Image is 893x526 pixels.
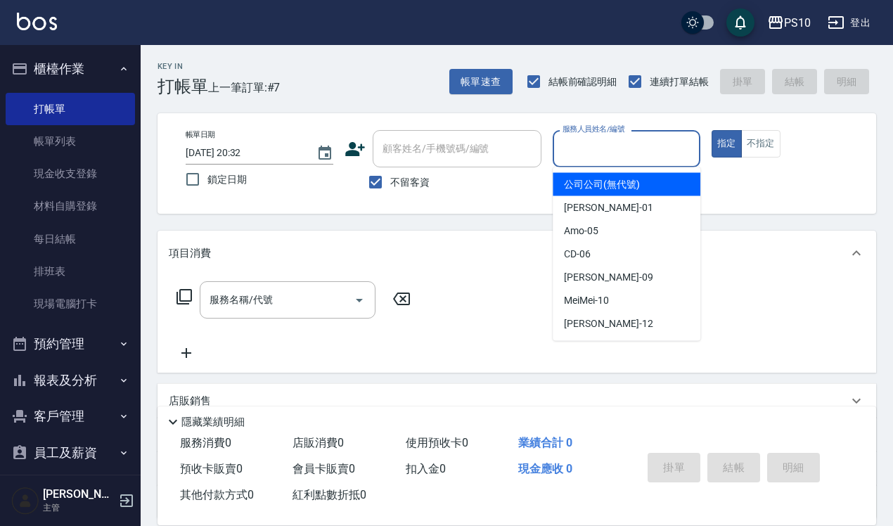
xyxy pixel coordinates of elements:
button: 預約管理 [6,326,135,362]
div: 項目消費 [158,231,876,276]
span: MeiMei -10 [564,293,609,308]
button: PS10 [762,8,816,37]
span: [PERSON_NAME] -01 [564,200,653,215]
button: save [726,8,754,37]
span: 結帳前確認明細 [548,75,617,89]
div: 店販銷售 [158,384,876,418]
label: 服務人員姓名/編號 [563,124,624,134]
span: 上一筆訂單:#7 [208,79,281,96]
a: 現場電腦打卡 [6,288,135,320]
span: CD -06 [564,247,591,262]
img: Person [11,487,39,515]
div: PS10 [784,14,811,32]
p: 隱藏業績明細 [181,415,245,430]
span: Amo -05 [564,224,598,238]
span: 紅利點數折抵 0 [293,488,366,501]
span: 會員卡販賣 0 [293,462,355,475]
p: 項目消費 [169,246,211,261]
button: 報表及分析 [6,362,135,399]
button: 商品管理 [6,470,135,507]
span: 連續打單結帳 [650,75,709,89]
p: 店販銷售 [169,394,211,409]
button: 不指定 [741,130,780,158]
a: 現金收支登錄 [6,158,135,190]
label: 帳單日期 [186,129,215,140]
span: 其他付款方式 0 [180,488,254,501]
a: 打帳單 [6,93,135,125]
span: 店販消費 0 [293,436,344,449]
a: 排班表 [6,255,135,288]
img: Logo [17,13,57,30]
a: 每日結帳 [6,223,135,255]
h2: Key In [158,62,208,71]
p: 主管 [43,501,115,514]
input: YYYY/MM/DD hh:mm [186,141,302,165]
button: 帳單速查 [449,69,513,95]
span: 業績合計 0 [518,436,572,449]
a: 材料自購登錄 [6,190,135,222]
button: 指定 [712,130,742,158]
span: 現金應收 0 [518,462,572,475]
span: 公司公司 (無代號) [564,177,640,192]
button: Choose date, selected date is 2025-10-15 [308,136,342,170]
a: 帳單列表 [6,125,135,158]
button: Open [348,289,371,312]
button: 櫃檯作業 [6,51,135,87]
span: 預收卡販賣 0 [180,462,243,475]
span: [PERSON_NAME] -12 [564,316,653,331]
span: 不留客資 [390,175,430,190]
span: 鎖定日期 [207,172,247,187]
span: 使用預收卡 0 [406,436,468,449]
h3: 打帳單 [158,77,208,96]
span: [PERSON_NAME] -09 [564,270,653,285]
button: 客戶管理 [6,398,135,435]
span: 服務消費 0 [180,436,231,449]
h5: [PERSON_NAME] [43,487,115,501]
button: 登出 [822,10,876,36]
span: 扣入金 0 [406,462,446,475]
button: 員工及薪資 [6,435,135,471]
